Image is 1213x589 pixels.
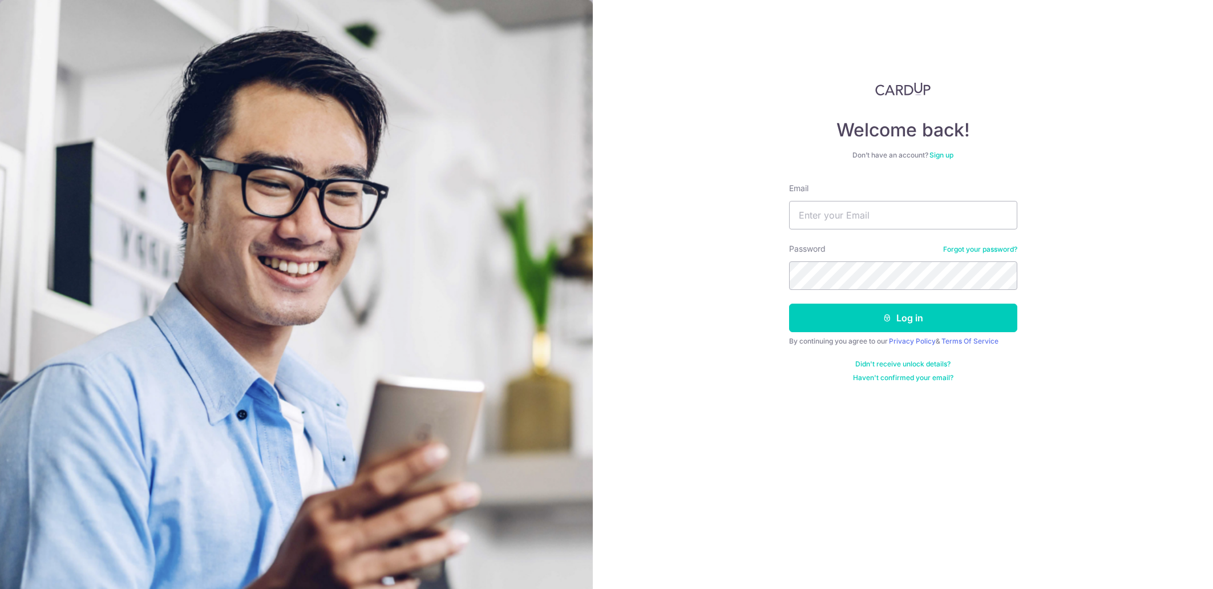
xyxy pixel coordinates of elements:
[789,201,1017,229] input: Enter your Email
[789,243,826,255] label: Password
[943,245,1017,254] a: Forgot your password?
[875,82,931,96] img: CardUp Logo
[855,360,951,369] a: Didn't receive unlock details?
[789,119,1017,142] h4: Welcome back!
[789,337,1017,346] div: By continuing you agree to our &
[929,151,953,159] a: Sign up
[789,151,1017,160] div: Don’t have an account?
[889,337,936,345] a: Privacy Policy
[789,183,808,194] label: Email
[789,304,1017,332] button: Log in
[853,373,953,382] a: Haven't confirmed your email?
[941,337,998,345] a: Terms Of Service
